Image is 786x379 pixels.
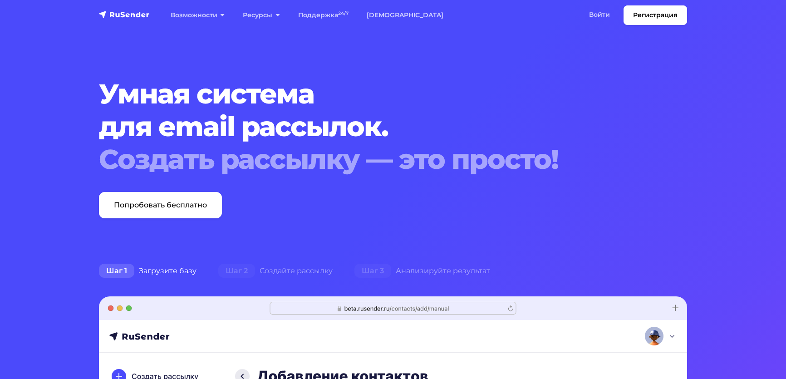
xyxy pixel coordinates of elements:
[289,6,358,25] a: Поддержка24/7
[234,6,289,25] a: Ресурсы
[218,264,255,278] span: Шаг 2
[207,262,344,280] div: Создайте рассылку
[338,10,349,16] sup: 24/7
[99,10,150,19] img: RuSender
[99,143,637,176] div: Создать рассылку — это просто!
[624,5,687,25] a: Регистрация
[344,262,501,280] div: Анализируйте результат
[88,262,207,280] div: Загрузите базу
[99,264,134,278] span: Шаг 1
[162,6,234,25] a: Возможности
[354,264,391,278] span: Шаг 3
[99,78,637,176] h1: Умная система для email рассылок.
[358,6,452,25] a: [DEMOGRAPHIC_DATA]
[580,5,619,24] a: Войти
[99,192,222,218] a: Попробовать бесплатно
